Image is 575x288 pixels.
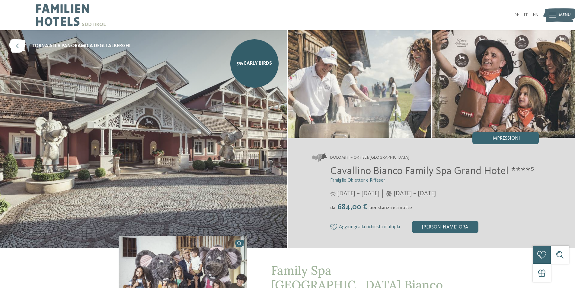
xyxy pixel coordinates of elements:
img: Nel family hotel a Ortisei i vostri desideri diventeranno realtà [432,30,575,138]
span: torna alla panoramica degli alberghi [32,43,131,49]
i: Orari d'apertura estate [330,191,336,196]
span: Cavallino Bianco Family Spa Grand Hotel ****ˢ [330,166,534,176]
span: [DATE] – [DATE] [337,189,379,198]
span: Dolomiti – Ortisei/[GEOGRAPHIC_DATA] [330,155,409,161]
span: Aggiungi alla richiesta multipla [339,225,400,230]
span: da [330,205,335,210]
a: EN [533,13,539,18]
a: IT [524,13,528,18]
span: per stanza e a notte [369,205,412,210]
span: Impressioni [491,136,520,141]
span: Famiglie Obletter e Riffeser [330,178,385,183]
span: 5% Early Birds [237,60,272,67]
span: [DATE] – [DATE] [394,189,436,198]
span: 684,00 € [336,203,369,211]
a: torna alla panoramica degli alberghi [9,39,131,53]
i: Orari d'apertura inverno [386,191,392,196]
a: DE [513,13,519,18]
img: Nel family hotel a Ortisei i vostri desideri diventeranno realtà [288,30,431,138]
span: Menu [559,12,571,18]
div: [PERSON_NAME] ora [412,221,478,233]
a: 5% Early Birds [230,39,279,88]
